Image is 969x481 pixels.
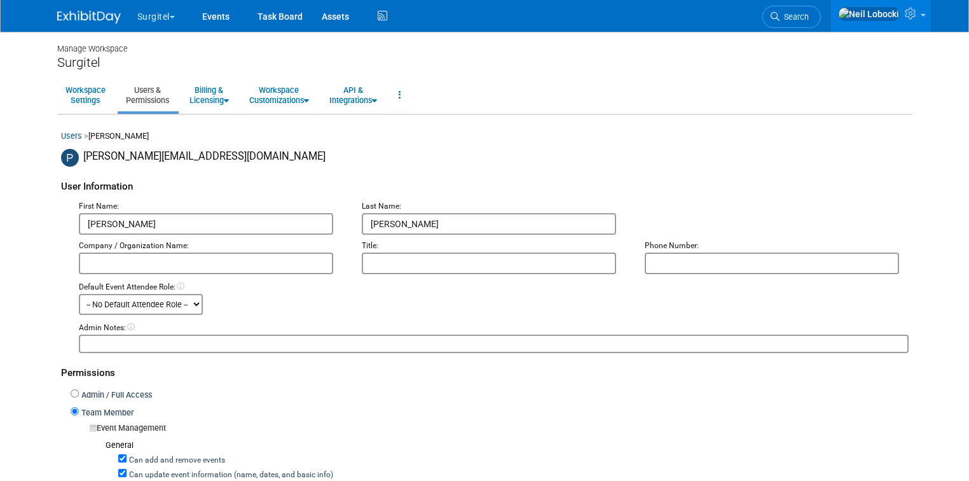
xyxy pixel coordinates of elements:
label: Can add and remove events [127,455,225,466]
div: Phone Number: [645,240,909,252]
div: Company / Organization Name: [79,240,343,252]
label: Admin / Full Access [79,389,152,401]
span: > [84,131,88,141]
span: Search [780,12,809,22]
div: First Name: [79,201,343,213]
a: Users &Permissions [118,80,177,111]
div: Default Event Attendee Role: [79,282,909,293]
img: Paul Wisniewski [61,149,79,167]
div: User Information [61,167,909,200]
div: General [106,440,909,452]
a: Users [61,131,82,141]
img: Neil Lobocki [838,7,900,21]
div: Surgitel [57,55,912,71]
div: Admin Notes: [79,323,909,334]
label: Can update event information (name, dates, and basic info) [127,470,333,481]
div: Last Name: [362,201,626,213]
div: Manage Workspace [57,32,912,55]
a: API &Integrations [321,80,385,111]
div: Event Management [90,422,909,435]
a: Search [762,6,821,28]
img: ExhibitDay [57,11,121,24]
span: [PERSON_NAME][EMAIL_ADDRESS][DOMAIN_NAME] [83,150,326,162]
a: Billing &Licensing [181,80,237,111]
a: WorkspaceCustomizations [241,80,317,111]
a: WorkspaceSettings [57,80,114,111]
div: Title: [362,240,626,252]
div: Permissions [61,353,909,387]
label: Team Member [79,407,134,419]
div: [PERSON_NAME] [61,130,909,149]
